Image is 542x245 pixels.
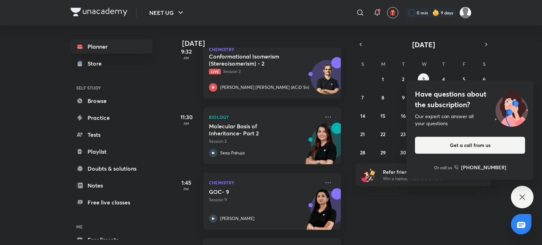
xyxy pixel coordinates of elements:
p: AM [172,121,200,125]
a: Doubts & solutions [71,161,152,176]
p: Chemistry [209,47,335,51]
h6: ME [71,221,152,233]
h6: Refer friends [383,168,470,176]
p: Session 2 [209,138,320,145]
img: Avatar [311,64,345,98]
h5: GOC- 9 [209,188,297,195]
p: Or call us [434,164,452,171]
button: September 2, 2025 [398,73,409,85]
p: [PERSON_NAME] [PERSON_NAME] (ACiD Sir) [220,84,309,91]
h5: Conformational Isomerism (Stereoisomerism) - 2 [209,53,297,67]
h5: 1:45 [172,178,200,187]
p: PM [172,187,200,191]
button: September 23, 2025 [398,128,409,140]
button: September 1, 2025 [377,73,389,85]
abbr: Thursday [442,61,445,67]
abbr: September 3, 2025 [422,76,425,82]
span: Live [209,69,221,74]
button: September 28, 2025 [357,147,368,158]
button: September 14, 2025 [357,110,368,121]
abbr: September 8, 2025 [381,94,384,101]
button: avatar [387,7,398,18]
button: September 6, 2025 [478,73,490,85]
button: September 3, 2025 [418,73,429,85]
h5: Molecular Basis of Inheritance- Part 2 [209,123,297,137]
button: September 8, 2025 [377,92,389,103]
div: Store [88,59,106,68]
button: September 4, 2025 [438,73,449,85]
button: September 5, 2025 [458,73,470,85]
abbr: September 7, 2025 [361,94,364,101]
a: Browse [71,94,152,108]
abbr: September 22, 2025 [380,131,385,137]
p: Session 9 [209,197,320,203]
img: ttu_illustration_new.svg [489,89,534,127]
img: surabhi [459,7,471,19]
p: Win a laptop, vouchers & more [383,176,470,182]
abbr: September 1, 2025 [382,76,384,82]
abbr: September 6, 2025 [483,76,486,82]
button: September 30, 2025 [398,147,409,158]
abbr: Monday [381,61,385,67]
p: Biology [209,113,320,121]
abbr: September 4, 2025 [442,76,445,82]
button: September 21, 2025 [357,128,368,140]
abbr: September 2, 2025 [402,76,404,82]
button: September 16, 2025 [398,110,409,121]
a: [PHONE_NUMBER] [454,164,506,171]
a: Planner [71,39,152,54]
p: [PERSON_NAME] [220,215,254,222]
p: Chemistry [209,178,320,187]
p: Session 2 [209,68,320,75]
button: September 22, 2025 [377,128,389,140]
button: September 29, 2025 [377,147,389,158]
a: Tests [71,128,152,142]
abbr: Wednesday [422,61,427,67]
img: unacademy [302,123,341,171]
h5: 11:30 [172,113,200,121]
abbr: September 14, 2025 [360,112,365,119]
a: Notes [71,178,152,192]
h5: 9:32 [172,47,200,56]
h4: Have questions about the subscription? [415,89,525,110]
p: AM [172,56,200,60]
button: September 9, 2025 [398,92,409,103]
abbr: September 23, 2025 [401,131,406,137]
abbr: Friday [463,61,465,67]
a: Practice [71,111,152,125]
img: referral [361,168,375,182]
abbr: September 30, 2025 [400,149,406,156]
button: NEET UG [145,6,189,20]
a: Free live classes [71,195,152,209]
img: streak [432,9,439,16]
abbr: September 16, 2025 [401,112,406,119]
h6: [PHONE_NUMBER] [461,164,506,171]
abbr: September 28, 2025 [360,149,365,156]
abbr: September 9, 2025 [402,94,405,101]
h6: SELF STUDY [71,82,152,94]
div: Our expert can answer all your questions [415,113,525,127]
a: Playlist [71,145,152,159]
abbr: September 5, 2025 [463,76,465,82]
img: unacademy [302,188,341,237]
abbr: Tuesday [402,61,405,67]
img: avatar [390,10,396,16]
button: September 7, 2025 [357,92,368,103]
a: Company Logo [71,8,127,18]
button: [DATE] [366,39,481,49]
img: Company Logo [71,8,127,16]
abbr: September 29, 2025 [380,149,386,156]
abbr: September 21, 2025 [360,131,365,137]
h4: [DATE] [182,39,348,48]
abbr: Saturday [483,61,486,67]
button: Get a call from us [415,137,525,154]
button: September 15, 2025 [377,110,389,121]
abbr: Sunday [361,61,364,67]
span: [DATE] [412,40,435,49]
abbr: September 15, 2025 [380,112,385,119]
a: Store [71,56,152,71]
p: Seep Pahuja [220,150,245,156]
